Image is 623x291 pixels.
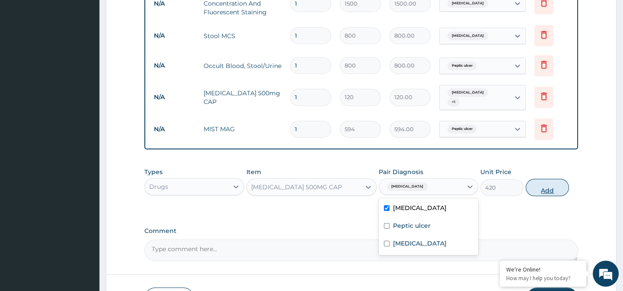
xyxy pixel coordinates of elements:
label: Comment [144,227,578,235]
textarea: Type your message and hit 'Enter' [4,197,165,227]
button: Add [526,179,569,196]
div: [MEDICAL_DATA] 500MG CAP [251,183,342,191]
label: [MEDICAL_DATA] [393,204,447,212]
label: Pair Diagnosis [379,168,423,176]
td: [MEDICAL_DATA] 500mg CAP [199,84,286,110]
td: MIST MAG [199,120,286,138]
span: Peptic ulcer [447,125,477,133]
img: d_794563401_company_1708531726252_794563401 [16,43,35,65]
div: We're Online! [506,265,580,273]
span: [MEDICAL_DATA] [387,182,428,191]
label: Unit Price [480,168,511,176]
label: Types [144,168,163,176]
span: [MEDICAL_DATA] [447,88,488,97]
span: We're online! [50,89,119,177]
label: Peptic ulcer [393,221,431,230]
label: [MEDICAL_DATA] [393,239,447,248]
span: + 1 [447,98,460,107]
span: Peptic ulcer [447,61,477,70]
td: N/A [150,121,199,137]
td: Occult Blood, Stool/Urine [199,57,286,74]
p: How may I help you today? [506,275,580,282]
span: [MEDICAL_DATA] [447,32,488,40]
label: Item [246,168,261,176]
div: Minimize live chat window [142,4,163,25]
td: N/A [150,28,199,44]
div: Drugs [149,182,168,191]
div: Chat with us now [45,48,145,60]
td: N/A [150,58,199,74]
td: N/A [150,89,199,105]
td: Stool MCS [199,27,286,45]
